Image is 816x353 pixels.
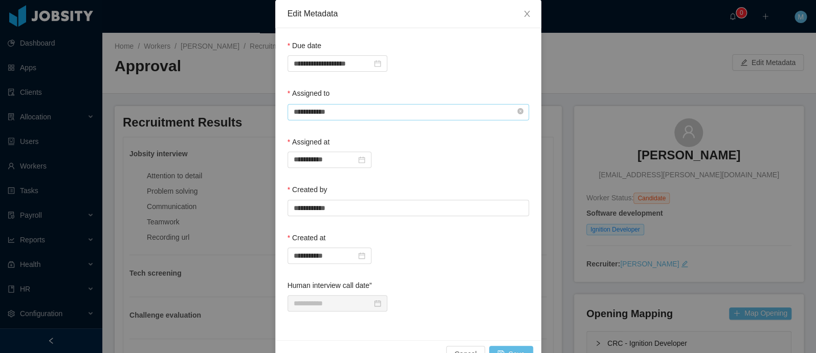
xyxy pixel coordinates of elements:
[288,138,330,146] label: Assigned at
[288,89,330,97] label: Assigned to
[288,234,326,242] label: Created at
[288,281,372,289] label: Human interview call date”
[288,185,327,194] label: Created by
[288,8,529,19] div: Edit Metadata
[288,41,321,50] label: Due date
[374,60,381,67] i: icon: calendar
[523,10,531,18] i: icon: close
[358,252,365,259] i: icon: calendar
[374,300,381,307] i: icon: calendar
[517,108,523,114] i: icon: close-circle
[358,156,365,163] i: icon: calendar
